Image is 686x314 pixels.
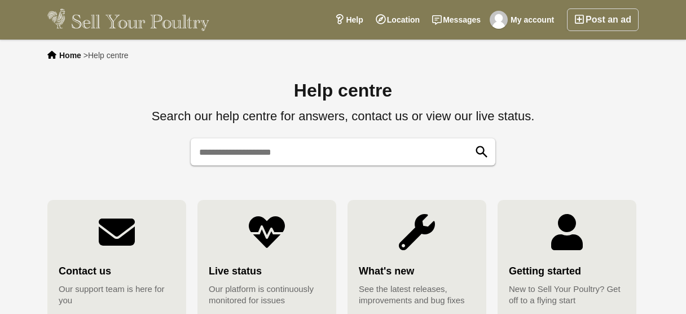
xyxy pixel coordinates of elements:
[59,265,175,277] strong: Contact us
[59,284,175,306] span: Our support team is here for you
[88,51,129,60] span: Help centre
[328,8,369,31] a: Help
[359,265,475,277] strong: What's new
[59,51,81,60] a: Home
[399,214,435,250] img: What's new
[487,8,560,31] a: My account
[509,284,625,306] span: New to Sell Your Poultry? Get off to a flying start
[209,265,325,277] strong: Live status
[490,11,508,29] img: Carol Connor
[551,214,583,250] img: Getting started
[47,110,639,123] h2: Search our help centre for answers, contact us or view our live status.
[47,8,209,31] img: Sell Your Poultry
[370,8,426,31] a: Location
[209,284,325,306] span: Our platform is continuously monitored for issues
[509,265,625,277] strong: Getting started
[83,51,129,60] li: >
[469,139,494,164] button: Search
[567,8,639,31] a: Post an ad
[99,214,135,250] img: Contact us
[47,80,639,101] h1: Help centre
[426,8,487,31] a: Messages
[359,284,475,306] span: See the latest releases, improvements and bug fixes
[249,214,285,250] img: Live status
